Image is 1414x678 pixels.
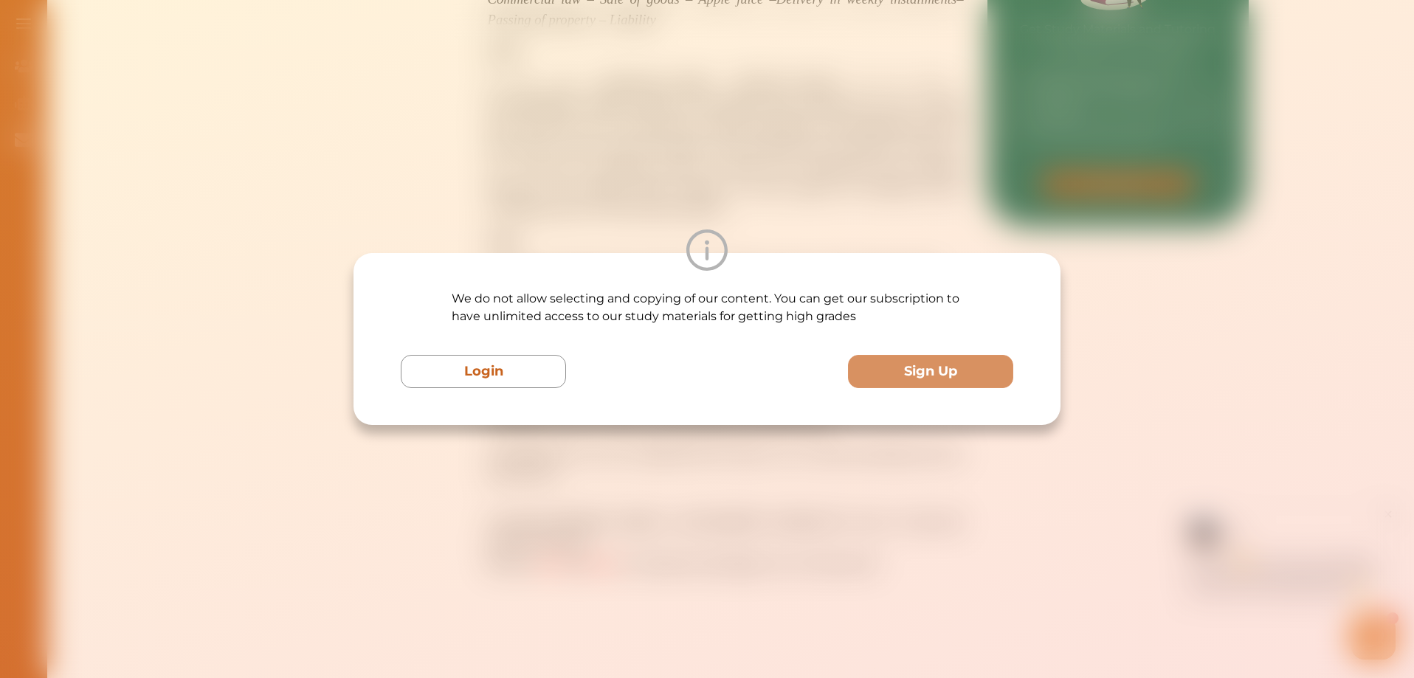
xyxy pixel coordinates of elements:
[327,109,339,121] i: 1
[401,355,566,388] button: Login
[176,50,190,65] span: 👋
[848,355,1013,388] button: Sign Up
[452,290,962,325] p: We do not allow selecting and copying of our content. You can get our subscription to have unlimi...
[294,79,308,94] span: 🌟
[129,50,325,94] p: Hey there If you have any questions, I'm here to help! Just text back 'Hi' and choose from the fo...
[129,15,157,43] img: Nini
[166,24,183,39] div: Nini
